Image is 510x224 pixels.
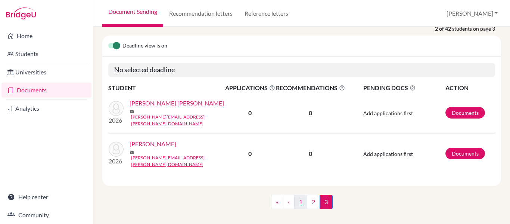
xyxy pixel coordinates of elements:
[276,108,345,117] p: 0
[130,150,134,155] span: mail
[1,208,91,223] a: Community
[445,83,495,93] th: ACTION
[131,114,230,127] a: [PERSON_NAME][EMAIL_ADDRESS][PERSON_NAME][DOMAIN_NAME]
[276,83,345,92] span: RECOMMENDATIONS
[1,190,91,205] a: Help center
[1,46,91,61] a: Students
[248,150,252,157] b: 0
[435,25,452,33] strong: 2 of 42
[283,195,295,209] a: ‹
[320,195,333,209] span: 3
[1,65,91,80] a: Universities
[271,195,283,209] a: «
[1,83,91,98] a: Documents
[109,157,124,166] p: 2026
[276,149,345,158] p: 0
[109,142,124,157] img: Wyss, Felipe
[6,7,36,19] img: Bridge-U
[294,195,307,209] a: 1
[130,110,134,114] span: mail
[108,83,225,93] th: STUDENT
[225,83,275,92] span: APPLICATIONS
[248,109,252,116] b: 0
[363,110,413,116] span: Add applications first
[1,101,91,116] a: Analytics
[109,116,124,125] p: 2026
[307,195,320,209] a: 2
[130,99,224,108] a: [PERSON_NAME] [PERSON_NAME]
[452,25,501,33] span: students on page 3
[445,148,485,159] a: Documents
[122,42,167,50] span: Deadline view is on
[445,107,485,119] a: Documents
[130,139,176,148] a: [PERSON_NAME]
[109,101,124,116] img: Trabulsi Sanchez, Rafael
[108,63,495,77] h5: No selected deadline
[1,28,91,43] a: Home
[443,6,501,21] button: [PERSON_NAME]
[271,195,333,215] nav: ...
[131,154,230,168] a: [PERSON_NAME][EMAIL_ADDRESS][PERSON_NAME][DOMAIN_NAME]
[363,151,413,157] span: Add applications first
[363,83,445,92] span: PENDING DOCS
